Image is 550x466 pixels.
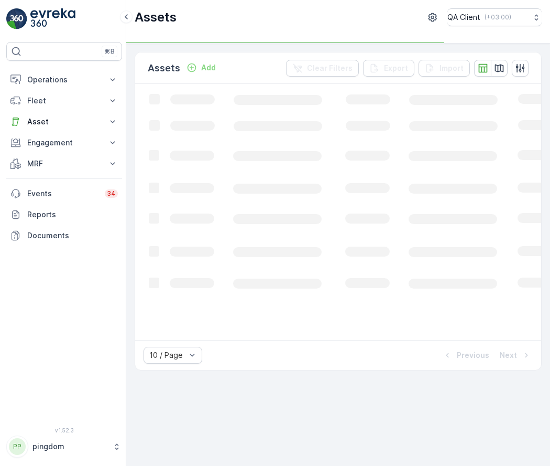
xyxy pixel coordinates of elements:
p: 34 [107,189,116,198]
button: Asset [6,111,122,132]
p: Assets [135,9,177,26]
p: pingdom [32,441,107,452]
p: Events [27,188,98,199]
button: Next [499,349,533,362]
p: QA Client [447,12,480,23]
p: Operations [27,75,101,85]
button: Import [419,60,470,77]
img: logo_light-DOdMpM7g.png [30,8,75,29]
p: Reports [27,209,118,220]
p: Engagement [27,137,101,148]
p: MRF [27,158,101,169]
p: Assets [148,61,180,76]
p: Add [201,62,216,73]
p: Clear Filters [307,63,353,73]
button: MRF [6,153,122,174]
p: Import [439,63,464,73]
a: Reports [6,204,122,225]
button: Add [182,61,220,74]
p: Previous [457,350,489,361]
button: Export [363,60,414,77]
img: logo [6,8,27,29]
span: v 1.52.3 [6,427,122,433]
a: Documents [6,225,122,246]
button: Engagement [6,132,122,153]
p: ( +03:00 ) [485,13,511,22]
p: Fleet [27,96,101,106]
button: Clear Filters [286,60,359,77]
p: Export [384,63,408,73]
p: Asset [27,116,101,127]
button: PPpingdom [6,436,122,458]
button: Previous [441,349,490,362]
a: Events34 [6,183,122,204]
button: QA Client(+03:00) [447,8,542,26]
button: Fleet [6,90,122,111]
div: PP [9,438,26,455]
p: Documents [27,230,118,241]
button: Operations [6,69,122,90]
p: Next [500,350,517,361]
p: ⌘B [104,47,115,56]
